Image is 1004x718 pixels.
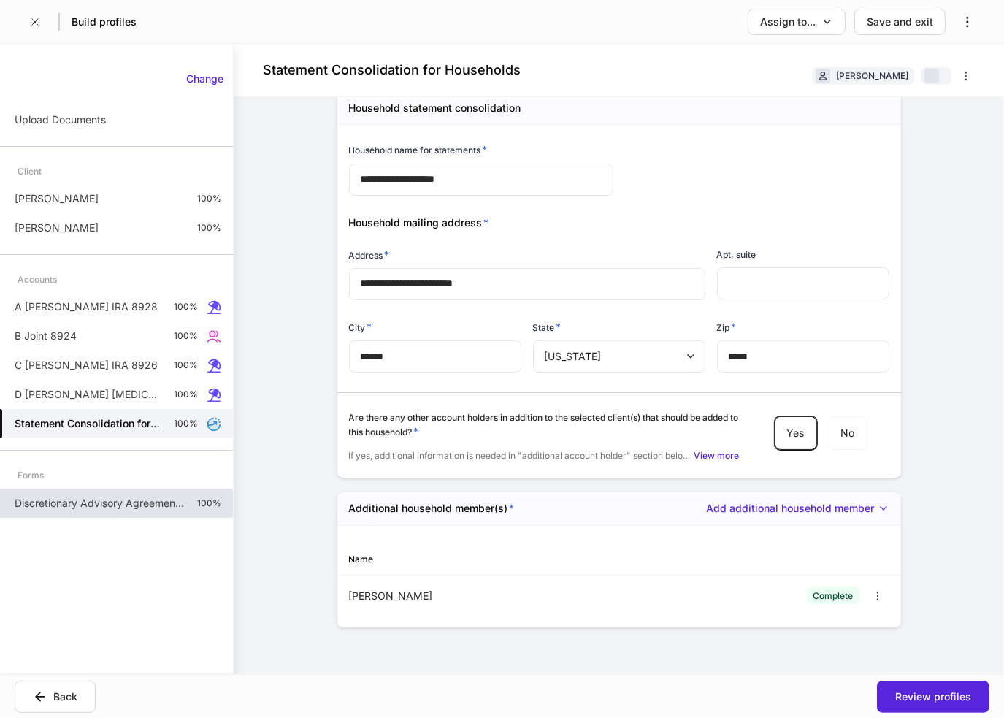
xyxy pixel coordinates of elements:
p: 100% [197,193,221,205]
div: Back [53,690,77,704]
h6: City [349,320,372,335]
button: Add additional household member [707,501,889,516]
div: Accounts [18,267,57,292]
p: 100% [197,497,221,509]
h6: Address [349,248,390,262]
button: Assign to... [748,9,846,35]
div: Household mailing address [337,198,889,230]
div: Client [18,159,42,184]
div: Review profiles [895,690,971,704]
div: Change [186,72,223,86]
p: 100% [174,418,198,429]
div: Name [349,552,619,566]
h6: State [533,320,562,335]
div: Forms [18,462,44,488]
p: 100% [174,301,198,313]
h5: Statement Consolidation for Households [15,416,162,431]
p: 100% [174,389,198,400]
p: 100% [174,330,198,342]
p: [PERSON_NAME] [15,221,99,235]
p: [PERSON_NAME] [15,191,99,206]
p: D [PERSON_NAME] [MEDICAL_DATA] IRA 9228 [15,387,162,402]
div: [PERSON_NAME] [349,589,619,603]
p: C [PERSON_NAME] IRA 8926 [15,358,158,373]
p: 100% [197,222,221,234]
h6: Apt, suite [717,248,756,261]
span: If yes, additional information is needed in "additional account holder" section below. [349,450,691,462]
p: A [PERSON_NAME] IRA 8928 [15,299,158,314]
h6: Household name for statements [349,142,488,157]
div: Are there any other account holders in addition to the selected client(s) that should be added to... [349,410,740,439]
p: 100% [174,359,198,371]
h5: Household statement consolidation [349,101,521,115]
div: [US_STATE] [533,340,705,373]
div: Assign to... [760,15,816,29]
button: Change [177,67,233,91]
button: Back [15,681,96,713]
h5: Additional household member(s) [349,501,515,516]
div: [PERSON_NAME] [836,69,908,83]
h5: Build profiles [72,15,137,29]
p: Discretionary Advisory Agreement: Client Wrap Fee [15,496,185,511]
button: Save and exit [854,9,946,35]
p: Upload Documents [15,112,106,127]
div: Complete [813,589,854,603]
button: Review profiles [877,681,989,713]
p: B Joint 8924 [15,329,77,343]
h6: Zip [717,320,737,335]
h4: Statement Consolidation for Households [263,61,521,79]
button: View more [694,448,740,463]
div: Save and exit [867,15,933,29]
